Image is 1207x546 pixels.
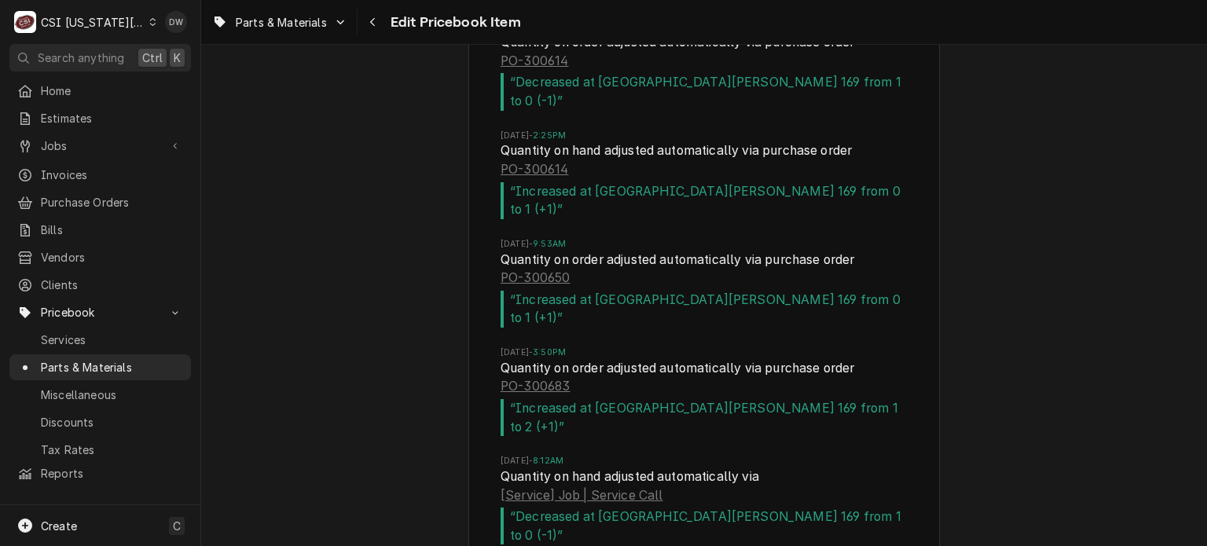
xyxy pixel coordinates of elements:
a: PO-300614 [501,160,568,179]
em: 3:50PM [533,347,566,357]
span: Event Message [501,508,908,544]
a: Purchase Orders [9,189,191,215]
a: Home [9,78,191,104]
li: Event [501,130,908,238]
span: Event String [501,33,908,73]
span: Bills [41,222,183,238]
a: Reports [9,460,191,486]
li: Event [501,238,908,346]
span: Vendors [41,249,183,266]
span: Timestamp [501,130,908,142]
span: Timestamp [501,455,908,467]
div: CSI [US_STATE][GEOGRAPHIC_DATA] [41,14,145,31]
div: Dyane Weber's Avatar [165,11,187,33]
span: Event Message [501,73,908,110]
div: DW [165,11,187,33]
a: Services [9,327,191,353]
a: PO-300650 [501,269,570,288]
span: Event String [501,359,908,399]
span: Tax Rates [41,442,183,458]
button: Navigate back [361,9,386,35]
span: Purchase Orders [41,194,183,211]
span: Event String [501,141,908,181]
li: Event [501,346,908,455]
span: K [174,49,181,66]
span: Create [41,519,77,533]
span: Event Message [501,291,908,328]
span: Parts & Materials [41,359,183,376]
li: Event [501,21,908,130]
div: CSI Kansas City's Avatar [14,11,36,33]
span: Timestamp [501,238,908,251]
span: Event String [501,467,908,508]
span: Timestamp [501,346,908,359]
span: Edit Pricebook Item [386,12,521,33]
button: Search anythingCtrlK [9,44,191,71]
span: Pricebook [41,304,160,321]
span: Event Message [501,399,908,436]
span: Search anything [38,49,124,66]
em: 2:25PM [533,130,566,141]
span: Clients [41,277,183,293]
a: Tax Rates [9,437,191,463]
span: Event Message [501,182,908,219]
a: PO-300683 [501,377,570,396]
span: Event String [501,251,908,291]
a: Vendors [9,244,191,270]
a: Discounts [9,409,191,435]
a: Invoices [9,162,191,188]
a: Go to Parts & Materials [206,9,354,35]
a: Bills [9,217,191,243]
span: Invoices [41,167,183,183]
a: Go to Pricebook [9,299,191,325]
a: Clients [9,272,191,298]
em: 8:12AM [533,456,563,466]
span: Help Center [41,500,182,517]
div: C [14,11,36,33]
span: C [173,518,181,534]
a: Estimates [9,105,191,131]
span: Reports [41,465,183,482]
span: Services [41,332,183,348]
span: Home [41,82,183,99]
a: Go to Help Center [9,496,191,522]
a: Go to Jobs [9,133,191,159]
a: PO-300614 [501,52,568,71]
a: [Service] Job | Service Call [501,486,662,505]
a: Miscellaneous [9,382,191,408]
a: Parts & Materials [9,354,191,380]
span: Parts & Materials [236,14,327,31]
em: 9:53AM [533,239,566,249]
span: Estimates [41,110,183,126]
span: Jobs [41,137,160,154]
span: Ctrl [142,49,163,66]
span: Miscellaneous [41,387,183,403]
span: Discounts [41,414,183,431]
